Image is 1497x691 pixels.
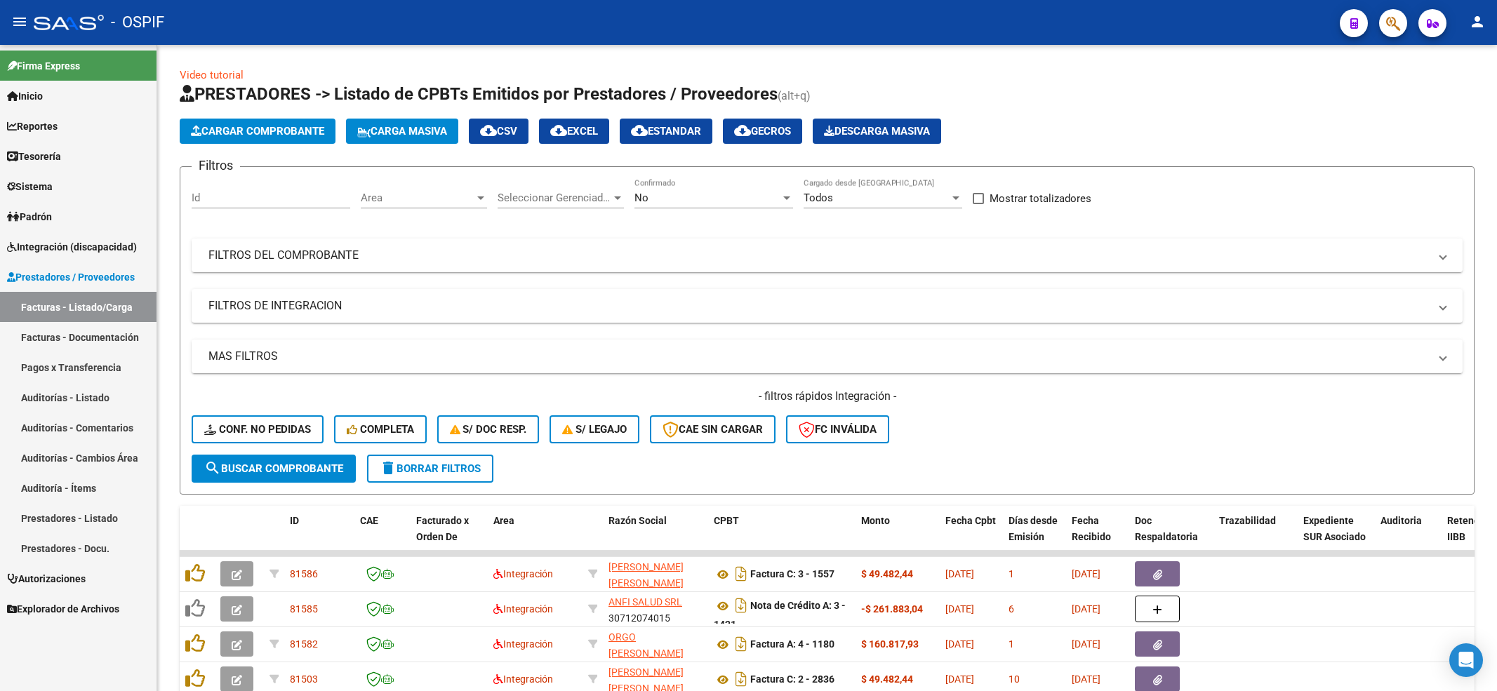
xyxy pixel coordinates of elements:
[1072,673,1100,685] span: [DATE]
[1219,515,1276,526] span: Trazabilidad
[334,415,427,443] button: Completa
[1009,673,1020,685] span: 10
[11,13,28,30] mat-icon: menu
[7,269,135,285] span: Prestadores / Proveedores
[945,603,974,615] span: [DATE]
[663,423,763,436] span: CAE SIN CARGAR
[192,455,356,483] button: Buscar Comprobante
[290,638,318,650] span: 81582
[7,571,86,586] span: Autorizaciones
[7,179,53,194] span: Sistema
[856,506,940,568] datatable-header-cell: Monto
[1072,515,1111,542] span: Fecha Recibido
[7,601,119,617] span: Explorador de Archivos
[437,415,540,443] button: S/ Doc Resp.
[208,298,1429,314] mat-panel-title: FILTROS DE INTEGRACION
[804,192,833,204] span: Todos
[550,125,598,137] span: EXCEL
[786,415,889,443] button: FC Inválida
[1003,506,1066,568] datatable-header-cell: Días desde Emisión
[750,674,834,685] strong: Factura C: 2 - 2836
[1072,603,1100,615] span: [DATE]
[1009,638,1014,650] span: 1
[1213,506,1298,568] datatable-header-cell: Trazabilidad
[1009,568,1014,579] span: 1
[608,596,682,608] span: ANFI SALUD SRL
[608,594,703,624] div: 30712074015
[7,149,61,164] span: Tesorería
[813,119,941,144] button: Descarga Masiva
[750,569,834,580] strong: Factura C: 3 - 1557
[861,603,923,615] strong: -$ 261.883,04
[608,559,703,589] div: 27276924767
[778,89,811,102] span: (alt+q)
[450,423,527,436] span: S/ Doc Resp.
[480,122,497,139] mat-icon: cloud_download
[180,84,778,104] span: PRESTADORES -> Listado de CPBTs Emitidos por Prestadores / Proveedores
[539,119,609,144] button: EXCEL
[631,125,701,137] span: Estandar
[493,673,553,685] span: Integración
[416,515,469,542] span: Facturado x Orden De
[608,561,684,589] span: [PERSON_NAME] [PERSON_NAME]
[192,239,1463,272] mat-expansion-panel-header: FILTROS DEL COMPROBANTE
[192,340,1463,373] mat-expansion-panel-header: MAS FILTROS
[945,673,974,685] span: [DATE]
[1469,13,1486,30] mat-icon: person
[861,568,913,579] strong: $ 49.482,44
[1072,568,1100,579] span: [DATE]
[469,119,528,144] button: CSV
[1009,515,1058,542] span: Días desde Emisión
[1135,515,1198,542] span: Doc Respaldatoria
[360,515,378,526] span: CAE
[498,192,611,204] span: Seleccionar Gerenciador
[990,190,1091,207] span: Mostrar totalizadores
[723,119,802,144] button: Gecros
[940,506,1003,568] datatable-header-cell: Fecha Cpbt
[208,349,1429,364] mat-panel-title: MAS FILTROS
[608,631,684,659] span: ORGO [PERSON_NAME]
[7,58,80,74] span: Firma Express
[550,415,639,443] button: S/ legajo
[192,156,240,175] h3: Filtros
[714,601,846,631] strong: Nota de Crédito A: 3 - 1421
[367,455,493,483] button: Borrar Filtros
[945,568,974,579] span: [DATE]
[204,459,221,476] mat-icon: search
[192,389,1463,404] h4: - filtros rápidos Integración -
[411,506,488,568] datatable-header-cell: Facturado x Orden De
[354,506,411,568] datatable-header-cell: CAE
[1447,515,1493,542] span: Retencion IIBB
[380,459,397,476] mat-icon: delete
[290,515,299,526] span: ID
[7,88,43,104] span: Inicio
[1009,603,1014,615] span: 6
[1298,506,1375,568] datatable-header-cell: Expediente SUR Asociado
[631,122,648,139] mat-icon: cloud_download
[208,248,1429,263] mat-panel-title: FILTROS DEL COMPROBANTE
[361,192,474,204] span: Area
[493,515,514,526] span: Area
[732,668,750,690] i: Descargar documento
[824,125,930,137] span: Descarga Masiva
[708,506,856,568] datatable-header-cell: CPBT
[608,515,667,526] span: Razón Social
[861,673,913,685] strong: $ 49.482,44
[732,594,750,617] i: Descargar documento
[290,568,318,579] span: 81586
[620,119,712,144] button: Estandar
[732,633,750,655] i: Descargar documento
[813,119,941,144] app-download-masive: Descarga masiva de comprobantes (adjuntos)
[861,638,919,650] strong: $ 160.817,93
[734,122,751,139] mat-icon: cloud_download
[1380,515,1422,526] span: Auditoria
[603,506,708,568] datatable-header-cell: Razón Social
[204,423,311,436] span: Conf. no pedidas
[1449,643,1483,677] div: Open Intercom Messenger
[111,7,164,38] span: - OSPIF
[493,638,553,650] span: Integración
[1072,638,1100,650] span: [DATE]
[7,209,52,224] span: Padrón
[347,423,414,436] span: Completa
[290,673,318,685] span: 81503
